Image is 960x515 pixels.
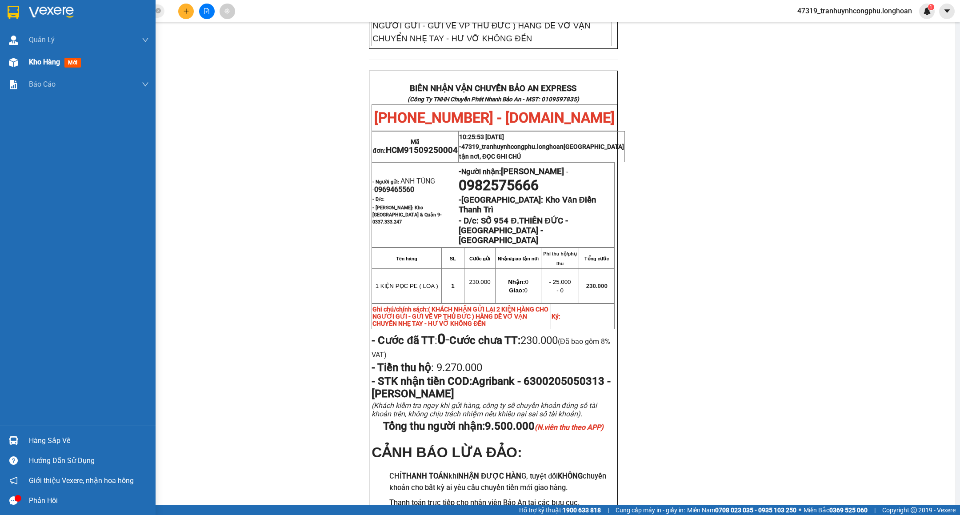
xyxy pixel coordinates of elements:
strong: - Tiền thu hộ [372,361,431,374]
strong: Tên hàng [396,256,417,261]
span: Kho hàng [29,58,60,66]
strong: - Cước đã TT [372,334,435,347]
div: Phản hồi [29,494,149,507]
span: 0982575666 [459,177,539,194]
div: Hướng dẫn sử dụng [29,454,149,467]
h3: CHỈ khi G, tuyệt đối chuyển khoản cho bất kỳ ai yêu cầu chuyển tiền mới giao hàng. [389,471,615,493]
strong: Ký: [552,313,560,320]
strong: 0369 525 060 [829,507,868,514]
span: ( KHÁCH NHẬN GỬI LẠI 2 KIỆN HÀNG CHO NGƯỜI GỬI - GỬI VỀ VP THỦ ĐỨC ) HÀNG DỄ VỠ VẬN CHUYỂN NHẸ TA... [372,306,548,327]
span: Hỗ trợ kỹ thuật: [519,505,601,515]
strong: Giao: [509,287,524,294]
span: down [142,81,149,88]
span: 0337.333.247 [372,219,402,225]
strong: NHẬN ĐƯỢC HÀN [458,472,521,480]
span: 47319_tranhuynhcongphu.longhoan [790,5,919,16]
span: Cung cấp máy in - giấy in: [616,505,685,515]
span: ANH TÙNG - [372,177,435,194]
span: [GEOGRAPHIC_DATA]: Kho Văn Điển Thanh Trì [459,195,596,215]
strong: Phí thu hộ/phụ thu [543,251,577,266]
span: mới [64,58,81,68]
span: caret-down [943,7,951,15]
span: : [372,361,482,374]
span: 10:25:53 [DATE] - [459,133,624,160]
span: Miền Bắc [804,505,868,515]
span: ( KHÁCH NHẬN GỬI LẠI 2 KIỆN HÀNG CHO NGƯỜI GỬI - GỬI VỀ VP THỦ ĐỨC ) HÀNG DỄ VỠ VẬN CHUYỂN NHẸ TA... [372,8,592,44]
img: warehouse-icon [9,58,18,67]
img: logo-vxr [8,6,19,19]
button: aim [220,4,235,19]
span: notification [9,476,18,485]
span: Giới thiệu Vexere, nhận hoa hồng [29,475,134,486]
strong: BIÊN NHẬN VẬN CHUYỂN BẢO AN EXPRESS [410,84,576,93]
span: 230.000 [469,279,490,285]
span: 1 KIỆN PỌC PE ( LOA ) [376,283,438,289]
strong: Nhận/giao tận nơi [498,256,539,261]
img: solution-icon [9,80,18,89]
span: 230.000 [586,283,608,289]
span: 9.270.000 [434,361,482,374]
span: 1 [451,283,454,289]
span: copyright [911,507,917,513]
strong: - [459,195,596,215]
strong: Nhận: [508,279,525,285]
span: aim [224,8,230,14]
span: 0 [509,287,527,294]
strong: Tổng cước [584,256,609,261]
strong: Cước chưa TT: [449,334,520,347]
span: 1 [929,4,932,10]
span: plus [183,8,189,14]
div: Hàng sắp về [29,434,149,447]
span: [PHONE_NUMBER] - [DOMAIN_NAME] [374,109,615,126]
span: question-circle [9,456,18,465]
span: Mã đơn: [372,138,458,154]
span: Agribank - 6300205050313 - [PERSON_NAME] [372,375,611,400]
span: - [564,168,568,176]
button: file-add [199,4,215,19]
span: close-circle [156,8,161,13]
strong: 0 [437,331,445,347]
strong: (Công Ty TNHH Chuyển Phát Nhanh Bảo An - MST: 0109597835) [408,96,579,103]
span: - [PERSON_NAME]: Kho [GEOGRAPHIC_DATA] & Quận 9- [372,205,442,225]
span: 0 [508,279,528,285]
button: plus [178,4,194,19]
span: file-add [204,8,210,14]
sup: 1 [928,4,934,10]
span: : [372,334,449,347]
span: (Khách kiểm tra ngay khi gửi hàng, công ty sẽ chuyển khoản đúng số tài khoản trên, không chịu trá... [372,401,597,418]
strong: KHÔNG [558,472,583,480]
strong: - D/c: [459,216,479,226]
span: - STK nhận tiền COD: [372,375,611,400]
span: [PERSON_NAME] [501,167,564,176]
strong: - [459,167,564,176]
span: Người nhận: [461,168,564,176]
span: Quản Lý [29,34,55,45]
span: - 25.000 [549,279,571,285]
strong: SỐ 954 Đ.THIÊN ĐỨC - [GEOGRAPHIC_DATA] - [GEOGRAPHIC_DATA] [459,216,568,245]
strong: - D/c: [372,196,384,202]
span: 47319_tranhuynhcongphu.longhoan [459,143,624,160]
span: 0969465560 [374,185,414,194]
img: warehouse-icon [9,36,18,45]
span: close-circle [156,7,161,16]
strong: - Người gửi: [372,179,399,185]
strong: THANH TOÁN [402,472,448,480]
strong: Cước gửi [469,256,490,261]
span: Báo cáo [29,79,56,90]
span: (Đã bao gồm 8% VAT) [372,337,610,359]
span: Miền Nam [687,505,796,515]
strong: 1900 633 818 [563,507,601,514]
h3: Thanh toán trực tiếp cho nhân viên Bảo An tại các bưu cục. [389,497,615,509]
span: HCM91509250004 [386,145,458,155]
span: - [437,331,449,347]
span: 9.500.000 [485,420,604,432]
span: | [608,505,609,515]
strong: SL [450,256,456,261]
img: warehouse-icon [9,436,18,445]
strong: Ghi chú/chính sách: [372,306,548,327]
span: - 0 [556,287,564,294]
strong: 0708 023 035 - 0935 103 250 [715,507,796,514]
span: CẢNH BÁO LỪA ĐẢO: [372,444,522,460]
em: (N.viên thu theo APP) [535,423,604,431]
span: | [874,505,876,515]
